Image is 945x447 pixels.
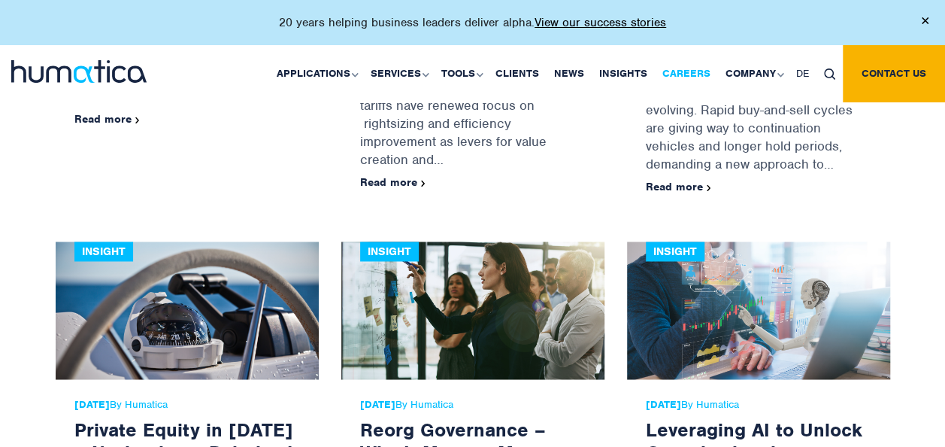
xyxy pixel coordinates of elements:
[279,15,666,30] p: 20 years helping business leaders deliver alpha.
[74,112,140,126] a: Read more
[360,397,395,410] strong: [DATE]
[363,45,434,102] a: Services
[646,397,681,410] strong: [DATE]
[707,184,711,191] img: arrowicon
[269,45,363,102] a: Applications
[547,45,592,102] a: News
[135,117,140,123] img: arrowicon
[360,242,419,261] div: Insight
[74,398,300,410] span: By Humatica
[824,68,835,80] img: search_icon
[627,242,890,379] img: Leveraging AI to Unlock Organizational Effectiveness and Efficiency
[341,242,604,379] img: Reorg Governance – Why It Matters More Than Ever
[74,397,110,410] strong: [DATE]
[360,56,586,176] p: The promise of AI and turbulence introduced by the [PERSON_NAME] tariffs have renewed focus on ri...
[796,67,809,80] span: DE
[646,242,704,261] div: Insight
[843,45,945,102] a: Contact us
[592,45,655,102] a: Insights
[646,180,711,193] a: Read more
[421,180,426,187] img: arrowicon
[488,45,547,102] a: Clients
[434,45,488,102] a: Tools
[646,398,871,410] span: By Humatica
[360,398,586,410] span: By Humatica
[11,60,147,83] img: logo
[535,15,666,30] a: View our success stories
[74,242,133,261] div: Insight
[655,45,718,102] a: Careers
[718,45,789,102] a: Company
[56,242,319,379] img: Private Equity in 2025 – Navigating a Polarized Market
[646,79,871,181] p: The private equity (PE) playbook is evolving. Rapid buy-and-sell cycles are giving way to continu...
[360,175,426,189] a: Read more
[789,45,816,102] a: DE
